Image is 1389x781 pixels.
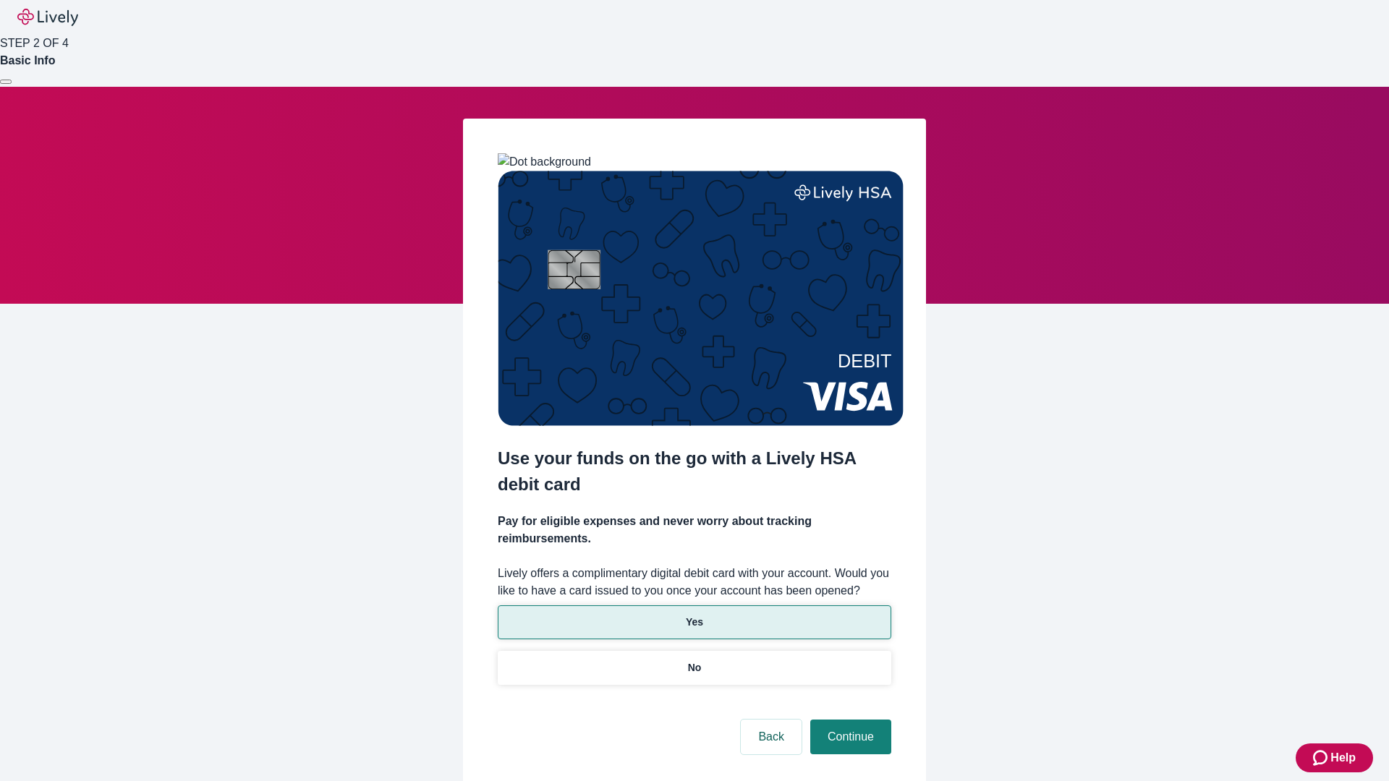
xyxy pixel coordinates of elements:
[498,171,904,426] img: Debit card
[498,651,891,685] button: No
[688,660,702,675] p: No
[498,153,591,171] img: Dot background
[686,615,703,630] p: Yes
[1330,749,1356,767] span: Help
[498,565,891,599] label: Lively offers a complimentary digital debit card with your account. Would you like to have a card...
[498,605,891,639] button: Yes
[741,720,802,754] button: Back
[810,720,891,754] button: Continue
[498,445,891,498] h2: Use your funds on the go with a Lively HSA debit card
[1296,743,1373,772] button: Zendesk support iconHelp
[1313,749,1330,767] svg: Zendesk support icon
[498,513,891,547] h4: Pay for eligible expenses and never worry about tracking reimbursements.
[17,9,78,26] img: Lively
